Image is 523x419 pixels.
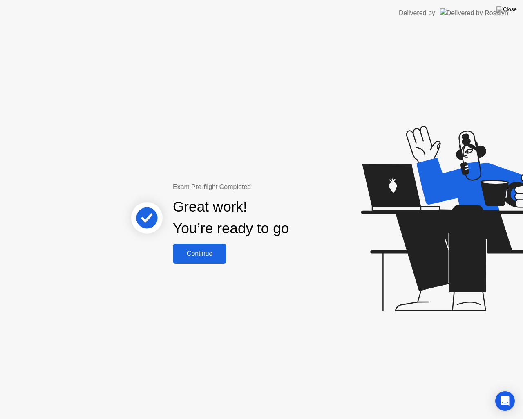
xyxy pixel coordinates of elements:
[399,8,435,18] div: Delivered by
[173,182,342,192] div: Exam Pre-flight Completed
[173,244,226,264] button: Continue
[495,391,515,411] div: Open Intercom Messenger
[173,196,289,239] div: Great work! You’re ready to go
[496,6,517,13] img: Close
[175,250,224,257] div: Continue
[440,8,508,18] img: Delivered by Rosalyn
